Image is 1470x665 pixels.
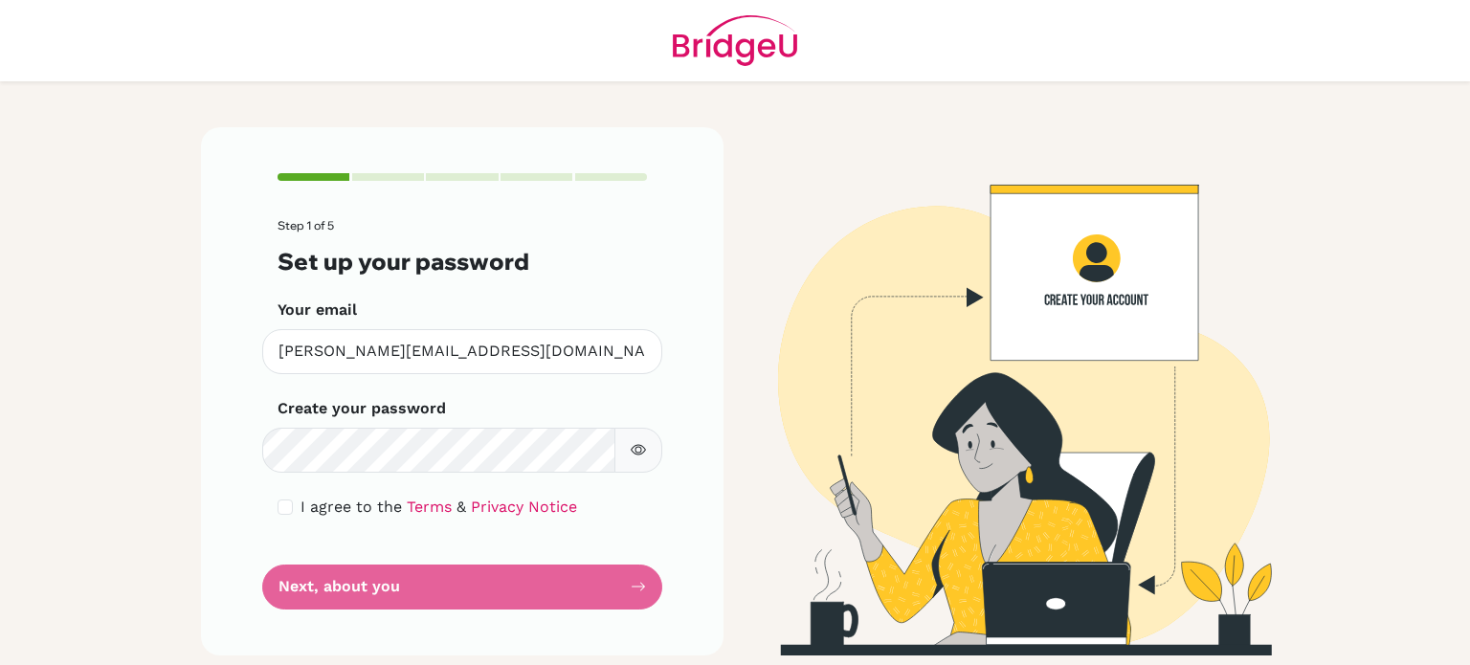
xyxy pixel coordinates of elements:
input: Insert your email* [262,329,662,374]
span: Step 1 of 5 [278,218,334,233]
a: Terms [407,498,452,516]
span: & [457,498,466,516]
label: Your email [278,299,357,321]
h3: Set up your password [278,248,647,276]
a: Privacy Notice [471,498,577,516]
span: I agree to the [301,498,402,516]
label: Create your password [278,397,446,420]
